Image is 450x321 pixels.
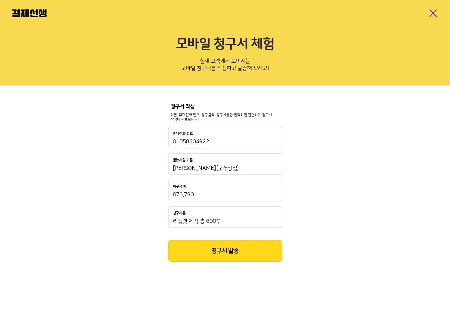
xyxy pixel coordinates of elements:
[12,9,47,17] img: 결제선생
[173,132,193,136] p: 휴대전화 번호
[173,191,277,198] input: 청구금액
[173,138,277,145] input: 휴대전화 번호
[168,240,282,262] button: 청구서 발송
[170,104,280,110] p: 청구서 작성
[173,218,277,225] input: 청구사유
[12,36,438,52] h2: 모바일 청구서 체험
[173,165,277,172] input: 받는사람 이름
[173,185,186,189] p: 청구금액
[170,113,280,122] p: 이름, 휴대전화 번호, 청구금액, 청구사유만 입력하면 간편하게 청구서 작성이 완료됩니다!
[173,211,186,215] p: 청구사유
[173,158,193,162] p: 받는사람 이름
[12,56,438,76] p: 실제 고객에게 보여지는 모바일 청구서를 작성하고 발송해 보세요!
